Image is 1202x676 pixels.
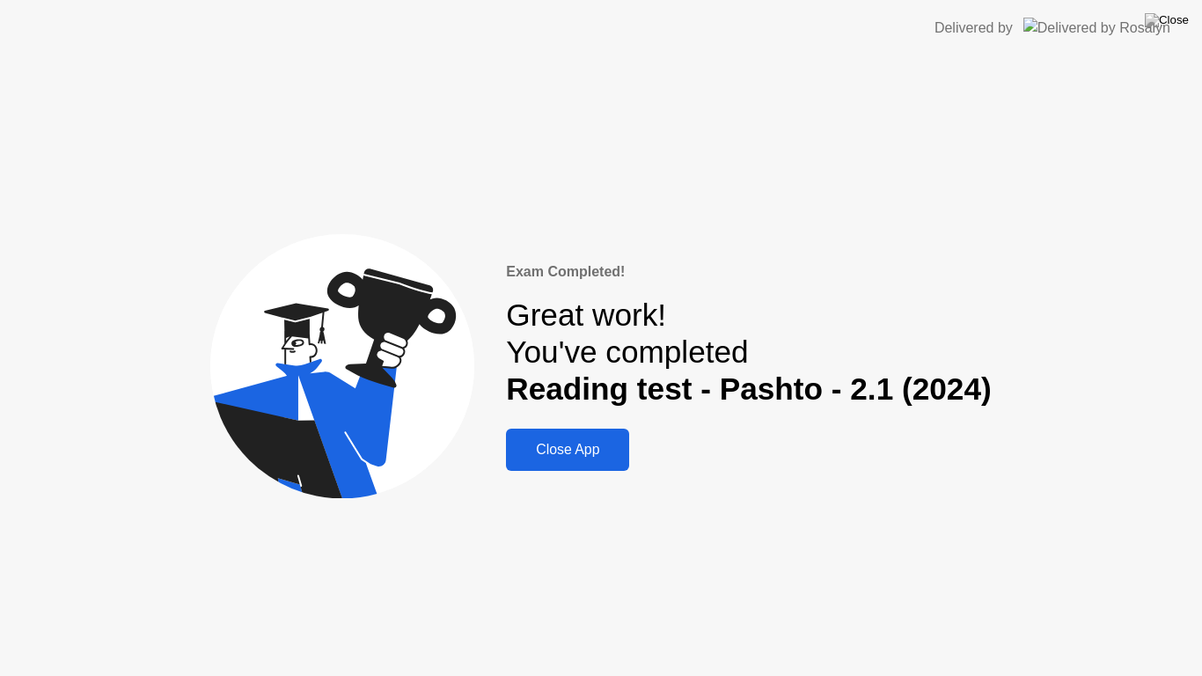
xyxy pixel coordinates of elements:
img: Close [1145,13,1189,27]
b: Reading test - Pashto - 2.1 (2024) [506,371,991,406]
button: Close App [506,429,629,471]
div: Delivered by [934,18,1013,39]
div: Exam Completed! [506,261,991,283]
div: Close App [511,442,624,458]
div: Great work! You've completed [506,297,991,408]
img: Delivered by Rosalyn [1023,18,1170,38]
